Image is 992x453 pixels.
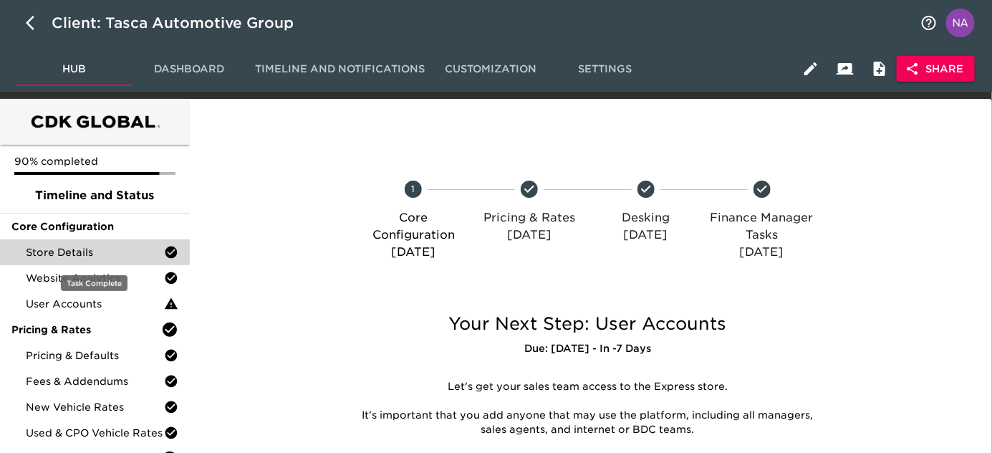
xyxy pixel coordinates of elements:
img: Profile [946,9,975,37]
button: Internal Notes and Comments [862,52,897,86]
div: Client: Tasca Automotive Group [52,11,314,34]
span: New Vehicle Rates [26,400,164,414]
p: [DATE] [477,226,582,244]
span: Hub [26,60,123,78]
p: Finance Manager Tasks [710,209,814,244]
span: User Accounts [26,297,164,311]
button: Client View [828,52,862,86]
button: Share [897,56,975,82]
h6: Due: [DATE] - In -7 Days [338,341,837,357]
text: 1 [412,183,415,194]
span: Share [908,60,963,78]
span: Pricing & Defaults [26,348,164,363]
span: Settings [557,60,654,78]
span: Core Configuration [11,219,178,234]
button: Edit Hub [794,52,828,86]
p: [DATE] [710,244,814,261]
h5: Your Next Step: User Accounts [338,313,837,335]
span: Fees & Addendums [26,374,164,388]
span: Used & CPO Vehicle Rates [26,426,164,440]
span: Timeline and Status [11,187,178,204]
span: Customization [442,60,539,78]
p: 90% completed [14,154,175,168]
p: Let's get your sales team access to the Express store. [349,380,827,394]
p: Core Configuration [361,209,466,244]
span: Timeline and Notifications [255,60,425,78]
p: It's important that you add anyone that may use the platform, including all managers, sales agent... [349,409,827,437]
button: notifications [912,6,946,40]
p: Desking [594,209,698,226]
span: Website Analytics [26,271,164,285]
span: Pricing & Rates [11,323,161,337]
p: [DATE] [594,226,698,244]
p: [DATE] [361,244,466,261]
span: Store Details [26,245,164,259]
span: Dashboard [140,60,238,78]
p: Pricing & Rates [477,209,582,226]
